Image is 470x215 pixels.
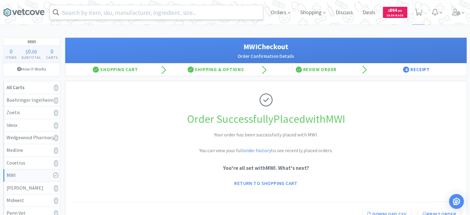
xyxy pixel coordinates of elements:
[28,47,31,55] span: 0
[388,9,390,13] span: $
[403,67,409,73] span: 4
[50,47,53,55] span: 0
[6,196,57,204] div: Midwest
[54,197,58,204] i: 0
[19,54,44,60] h4: Subtotal
[10,47,13,55] span: 0
[266,63,366,76] div: Review Order
[3,38,60,46] h1: MWI
[3,94,60,107] a: Boehringer Ingelheim0
[3,54,19,60] h4: Items
[3,119,60,132] a: Idexx0
[50,5,263,19] input: Search by item, sku, manufacturer, ingredient, size...
[6,146,57,154] div: Medline
[3,81,60,94] a: All Carts0
[54,135,58,141] i: 0
[6,96,57,104] div: Boehringer Ingelheim
[6,109,57,117] div: Zoetis
[397,9,402,13] span: . 89
[54,110,58,116] i: 0
[3,106,60,119] a: Zoetis0
[71,41,460,53] h1: MWI Checkout
[44,54,60,60] h4: Carts
[19,48,44,54] div: .
[243,147,271,153] a: order history
[366,63,467,76] div: Receipt
[54,84,58,91] i: 0
[54,97,58,104] i: 0
[449,194,464,209] div: Open Intercom Messenger
[6,84,24,90] strong: All Carts
[54,147,58,154] i: 0
[54,160,58,167] i: 0
[71,53,460,60] h2: Order Confirmation Details
[3,63,60,75] a: How It Works
[383,4,407,21] a: $864.89Cash Back
[3,157,60,170] a: Covetrus0
[6,134,57,142] div: Wedgewood Pharmacy
[388,7,402,13] span: 864
[6,159,57,167] div: Covetrus
[65,63,166,76] div: Shopping Cart
[3,144,60,157] a: Medline0
[6,184,57,192] div: [PERSON_NAME]
[3,182,60,195] a: [PERSON_NAME]0
[6,121,57,129] div: Idexx
[333,10,355,15] a: Discuss
[3,194,60,207] a: Midwest0
[32,49,37,55] span: 00
[26,49,28,55] span: $
[54,122,58,129] i: 0
[166,63,266,76] div: Shipping & Options
[6,171,57,179] div: MWI
[71,110,460,128] h1: Order Successfully Placed with MWI
[230,177,302,189] a: Return to Shopping Cart
[387,14,404,18] span: Cash Back
[173,131,359,155] h2: Your order has been successfully placed with MWI. You can view your full to see recently placed o...
[3,131,60,144] a: Wedgewood Pharmacy0
[3,169,60,182] a: MWI
[54,185,58,192] i: 0
[360,10,378,15] a: Deals
[71,164,460,172] p: You're all set with MWI . What's next?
